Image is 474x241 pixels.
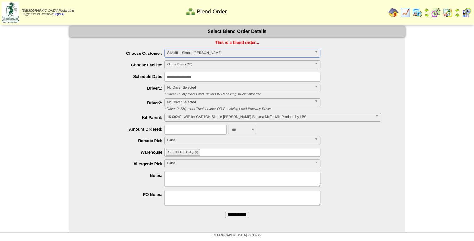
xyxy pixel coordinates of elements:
[431,8,441,18] img: calendarblend.gif
[424,8,429,13] img: arrowleft.gif
[167,61,312,68] span: GlutenFree (GF)
[167,99,312,106] span: No Driver Selected
[82,51,165,56] label: Choose Customer:
[69,26,405,37] div: Select Blend Order Details
[82,63,165,67] label: Choose Facility:
[167,136,312,144] span: False
[412,8,422,18] img: calendarprod.gif
[82,150,165,155] label: Warehouse
[388,8,398,18] img: home.gif
[168,150,193,154] span: GlutenFree (GF)
[455,8,460,13] img: arrowleft.gif
[82,127,165,131] label: Amount Ordered:
[160,107,405,111] div: * Driver 2: Shipment Truck Loader OR Receiving Load Putaway Driver
[160,92,405,96] div: * Driver 1: Shipment Load Picker OR Receiving Truck Unloader
[197,8,227,15] span: Blend Order
[462,8,472,18] img: calendarcustomer.gif
[22,9,74,13] span: [DEMOGRAPHIC_DATA] Packaging
[400,8,410,18] img: line_graph.gif
[82,74,165,79] label: Schedule Date:
[82,138,165,143] label: Remote Pick
[82,173,165,178] label: Notes:
[82,192,165,197] label: PO Notes:
[82,115,165,120] label: Kit Parent:
[212,234,262,237] span: [DEMOGRAPHIC_DATA] Packaging
[167,84,312,91] span: No Driver Selected
[82,100,165,105] label: Driver2:
[167,49,312,57] span: SIMMIL - Simple [PERSON_NAME]
[82,86,165,90] label: Driver1:
[424,13,429,18] img: arrowright.gif
[22,9,74,16] span: Logged in as Jesquivel
[455,13,460,18] img: arrowright.gif
[167,113,372,121] span: 15-00242: WIP-for CARTON Simple [PERSON_NAME] Banana Muffin Mix Produce by LBS
[443,8,453,18] img: calendarinout.gif
[69,40,405,45] div: This is a blend order...
[54,13,64,16] a: (logout)
[2,2,19,23] img: zoroco-logo-small.webp
[185,7,195,17] img: network.png
[167,160,312,167] span: False
[82,162,165,166] label: Allergenic Pick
